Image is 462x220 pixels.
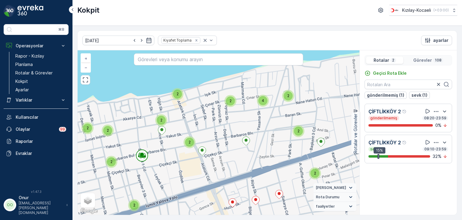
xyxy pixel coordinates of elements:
button: Operasyonlar [4,40,69,52]
span: − [85,65,88,70]
div: 2 [128,199,140,211]
div: Yardım Araç İkonu [402,140,407,145]
span: 2 [229,99,232,103]
span: 2 [107,128,109,133]
a: Ayarlar [13,86,69,94]
div: 2 [224,95,236,107]
p: Planlama [15,61,33,68]
div: Remove Kıyafet Toplama [193,38,200,43]
p: Rotalar [374,57,389,63]
p: [EMAIL_ADDRESS][PERSON_NAME][DOMAIN_NAME] [19,201,63,215]
div: 2 [82,122,94,134]
p: Onur [19,195,63,201]
p: ÇİFTLİKKÖY 2 [368,139,401,146]
p: ayarlar [433,37,448,43]
span: 2 [87,126,89,130]
span: 2 [287,93,289,98]
div: 15% [374,147,385,154]
span: + [85,56,87,61]
p: Operasyonlar [16,43,57,49]
span: Rota Durumu [316,195,339,200]
img: k%C4%B1z%C4%B1lay_0jL9uU1.png [389,7,400,14]
p: ⌘B [58,27,64,32]
p: Rotalar & Görevler [15,70,53,76]
div: 2 [102,124,114,137]
p: Raporlar [16,138,66,144]
div: 2 [105,156,117,168]
span: v 1.47.3 [4,190,69,193]
button: Kızılay-Kocaeli(+03:00) [389,5,457,16]
span: 2 [297,129,300,133]
a: Olaylar99 [4,123,69,135]
summary: faaliyetler [313,202,356,211]
p: Kokpit [77,5,100,15]
span: faaliyetler [316,204,335,209]
p: 0 % [435,122,442,128]
img: logo [4,5,16,17]
p: Rapor - Kızılay [15,53,44,59]
span: 2 [189,140,191,144]
p: Olaylar [16,126,55,132]
p: Evraklar [16,150,66,156]
a: Layers [81,194,94,207]
p: Kokpit [15,78,28,84]
div: Yardım Araç İkonu [402,109,407,114]
img: logo_dark-DEwI_e13.png [17,5,43,17]
button: gönderilmemiş (1) [365,92,407,99]
a: Evraklar [4,147,69,159]
span: 2 [160,118,162,122]
p: 32 % [433,153,442,159]
summary: Rota Durumu [313,193,356,202]
span: 2 [314,171,316,175]
p: gönderilmemiş [370,116,398,121]
button: Varlıklar [4,94,69,106]
span: 2 [133,203,135,207]
p: sevk [370,147,380,152]
span: 2 [177,92,179,96]
img: Google [79,207,99,215]
span: 4 [262,98,264,103]
div: 2 [155,114,167,126]
p: 108 [434,58,442,63]
button: sevk (1) [409,92,430,99]
p: sevk (1) [411,92,427,98]
span: [PERSON_NAME] [316,185,346,190]
p: ( +03:00 ) [433,8,449,13]
p: gönderilmemiş (1) [367,92,404,98]
button: ayarlar [421,36,452,45]
p: 99 [60,127,65,132]
div: OO [5,200,15,210]
div: 2 [171,88,183,100]
div: 2 [292,125,304,137]
a: Yakınlaştır [81,54,90,63]
input: dd/mm/yyyy [82,36,154,45]
a: Rapor - Kızılay [13,52,69,60]
input: Rotaları Ara [365,80,452,89]
input: Görevleri veya konumu arayın [134,53,303,65]
a: Raporlar [4,135,69,147]
p: Ayarlar [15,87,29,93]
a: Planlama [13,60,69,69]
a: Bu bölgeyi Google Haritalar'da açın (yeni pencerede açılır) [79,207,99,215]
p: 2 [392,58,395,63]
a: Kullanıcılar [4,111,69,123]
a: Uzaklaştır [81,63,90,72]
p: Kullanıcılar [16,114,66,120]
button: OOOnur[EMAIL_ADDRESS][PERSON_NAME][DOMAIN_NAME] [4,195,69,215]
p: Rotalar ve Görevler [353,114,359,153]
p: Geçici Rota Ekle [373,70,407,76]
div: 2 [183,136,196,148]
span: 2 [110,159,112,164]
p: 08:20-23:59 [423,116,447,121]
p: ÇİFTLİKKÖY 2 [368,108,401,115]
a: Kokpit [13,77,69,86]
p: Varlıklar [16,97,57,103]
a: Geçici Rota Ekle [365,70,407,76]
div: 4 [257,95,269,107]
a: Rotalar & Görevler [13,69,69,77]
div: Kıyafet Toplama [162,37,192,43]
p: Kızılay-Kocaeli [402,7,431,13]
summary: [PERSON_NAME] [313,183,356,193]
div: 2 [309,167,321,179]
div: 2 [282,90,294,102]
